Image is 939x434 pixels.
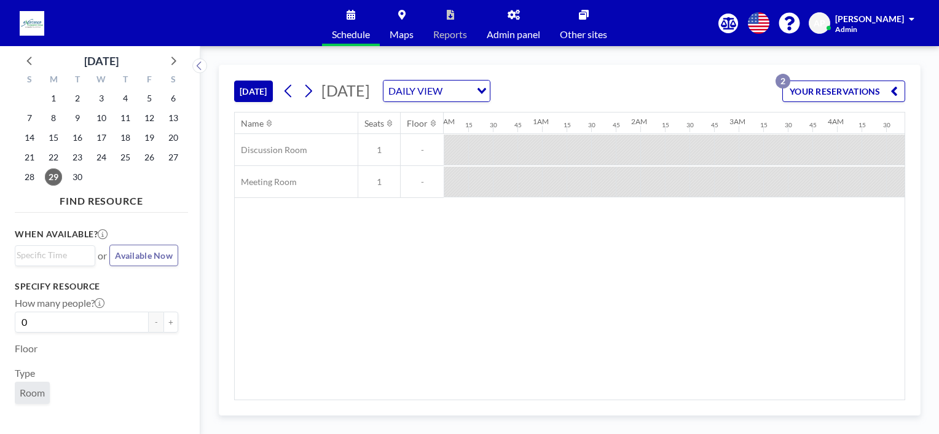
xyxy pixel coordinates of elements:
[828,117,844,126] div: 4AM
[407,118,428,129] div: Floor
[69,168,86,186] span: Tuesday, September 30, 2025
[814,18,825,29] span: AP
[165,129,182,146] span: Saturday, September 20, 2025
[15,190,188,207] h4: FIND RESOURCE
[465,121,473,129] div: 15
[45,149,62,166] span: Monday, September 22, 2025
[358,144,400,156] span: 1
[835,25,857,34] span: Admin
[93,109,110,127] span: Wednesday, September 10, 2025
[711,121,718,129] div: 45
[21,149,38,166] span: Sunday, September 21, 2025
[776,74,790,89] p: 2
[69,90,86,107] span: Tuesday, September 2, 2025
[18,73,42,89] div: S
[321,81,370,100] span: [DATE]
[117,149,134,166] span: Thursday, September 25, 2025
[141,90,158,107] span: Friday, September 5, 2025
[15,246,95,264] div: Search for option
[109,245,178,266] button: Available Now
[446,83,469,99] input: Search for option
[165,90,182,107] span: Saturday, September 6, 2025
[364,118,384,129] div: Seats
[115,250,173,261] span: Available Now
[21,168,38,186] span: Sunday, September 28, 2025
[165,109,182,127] span: Saturday, September 13, 2025
[631,117,647,126] div: 2AM
[90,73,114,89] div: W
[560,30,607,39] span: Other sites
[332,30,370,39] span: Schedule
[15,342,37,355] label: Floor
[69,149,86,166] span: Tuesday, September 23, 2025
[234,81,273,102] button: [DATE]
[15,281,178,292] h3: Specify resource
[45,129,62,146] span: Monday, September 15, 2025
[117,90,134,107] span: Thursday, September 4, 2025
[141,109,158,127] span: Friday, September 12, 2025
[15,367,35,379] label: Type
[358,176,400,187] span: 1
[20,387,45,399] span: Room
[686,121,694,129] div: 30
[137,73,161,89] div: F
[42,73,66,89] div: M
[662,121,669,129] div: 15
[588,121,595,129] div: 30
[84,52,119,69] div: [DATE]
[785,121,792,129] div: 30
[165,149,182,166] span: Saturday, September 27, 2025
[93,149,110,166] span: Wednesday, September 24, 2025
[21,129,38,146] span: Sunday, September 14, 2025
[401,144,444,156] span: -
[564,121,571,129] div: 15
[141,149,158,166] span: Friday, September 26, 2025
[149,312,163,333] button: -
[20,11,44,36] img: organization-logo
[434,117,455,126] div: 12AM
[760,121,768,129] div: 15
[883,121,890,129] div: 30
[69,129,86,146] span: Tuesday, September 16, 2025
[21,109,38,127] span: Sunday, September 7, 2025
[613,121,620,129] div: 45
[514,121,522,129] div: 45
[113,73,137,89] div: T
[93,129,110,146] span: Wednesday, September 17, 2025
[117,129,134,146] span: Thursday, September 18, 2025
[490,121,497,129] div: 30
[390,30,414,39] span: Maps
[533,117,549,126] div: 1AM
[235,144,307,156] span: Discussion Room
[433,30,467,39] span: Reports
[45,90,62,107] span: Monday, September 1, 2025
[45,168,62,186] span: Monday, September 29, 2025
[729,117,745,126] div: 3AM
[835,14,904,24] span: [PERSON_NAME]
[17,248,88,262] input: Search for option
[858,121,866,129] div: 15
[163,312,178,333] button: +
[782,81,905,102] button: YOUR RESERVATIONS2
[69,109,86,127] span: Tuesday, September 9, 2025
[141,129,158,146] span: Friday, September 19, 2025
[117,109,134,127] span: Thursday, September 11, 2025
[401,176,444,187] span: -
[809,121,817,129] div: 45
[383,81,490,101] div: Search for option
[15,297,104,309] label: How many people?
[487,30,540,39] span: Admin panel
[45,109,62,127] span: Monday, September 8, 2025
[93,90,110,107] span: Wednesday, September 3, 2025
[161,73,185,89] div: S
[98,250,107,262] span: or
[241,118,264,129] div: Name
[386,83,445,99] span: DAILY VIEW
[66,73,90,89] div: T
[235,176,297,187] span: Meeting Room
